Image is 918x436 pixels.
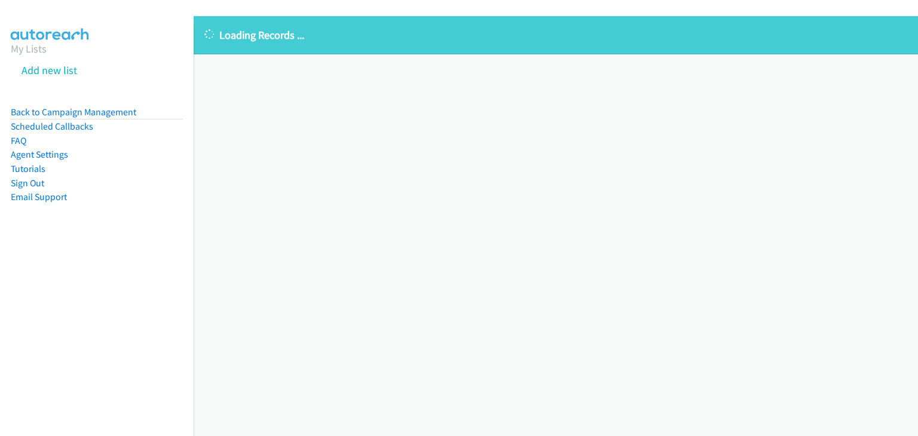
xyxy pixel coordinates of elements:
[11,149,68,160] a: Agent Settings
[11,163,45,174] a: Tutorials
[11,177,44,189] a: Sign Out
[11,191,67,202] a: Email Support
[204,27,907,43] p: Loading Records ...
[11,42,47,56] a: My Lists
[11,121,93,132] a: Scheduled Callbacks
[11,106,136,118] a: Back to Campaign Management
[22,63,77,77] a: Add new list
[11,135,26,146] a: FAQ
